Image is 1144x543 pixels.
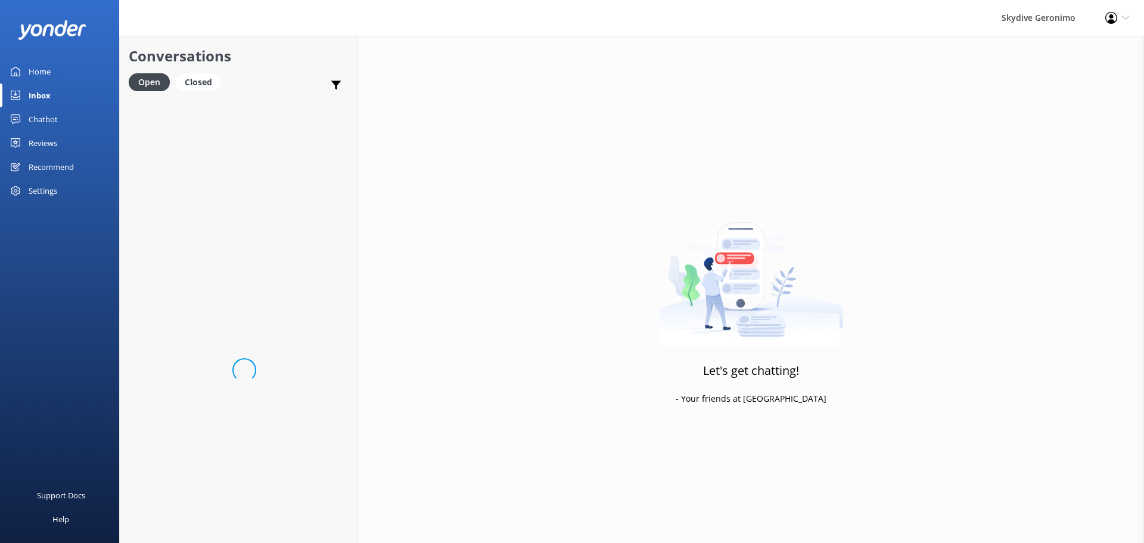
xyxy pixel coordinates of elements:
[29,60,51,83] div: Home
[29,131,57,155] div: Reviews
[18,20,86,40] img: yonder-white-logo.png
[129,73,170,91] div: Open
[29,83,51,107] div: Inbox
[37,483,85,507] div: Support Docs
[29,107,58,131] div: Chatbot
[703,361,799,380] h3: Let's get chatting!
[676,392,826,405] p: - Your friends at [GEOGRAPHIC_DATA]
[129,75,176,88] a: Open
[659,197,843,346] img: artwork of a man stealing a conversation from at giant smartphone
[52,507,69,531] div: Help
[176,73,221,91] div: Closed
[129,45,348,67] h2: Conversations
[176,75,227,88] a: Closed
[29,155,74,179] div: Recommend
[29,179,57,203] div: Settings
